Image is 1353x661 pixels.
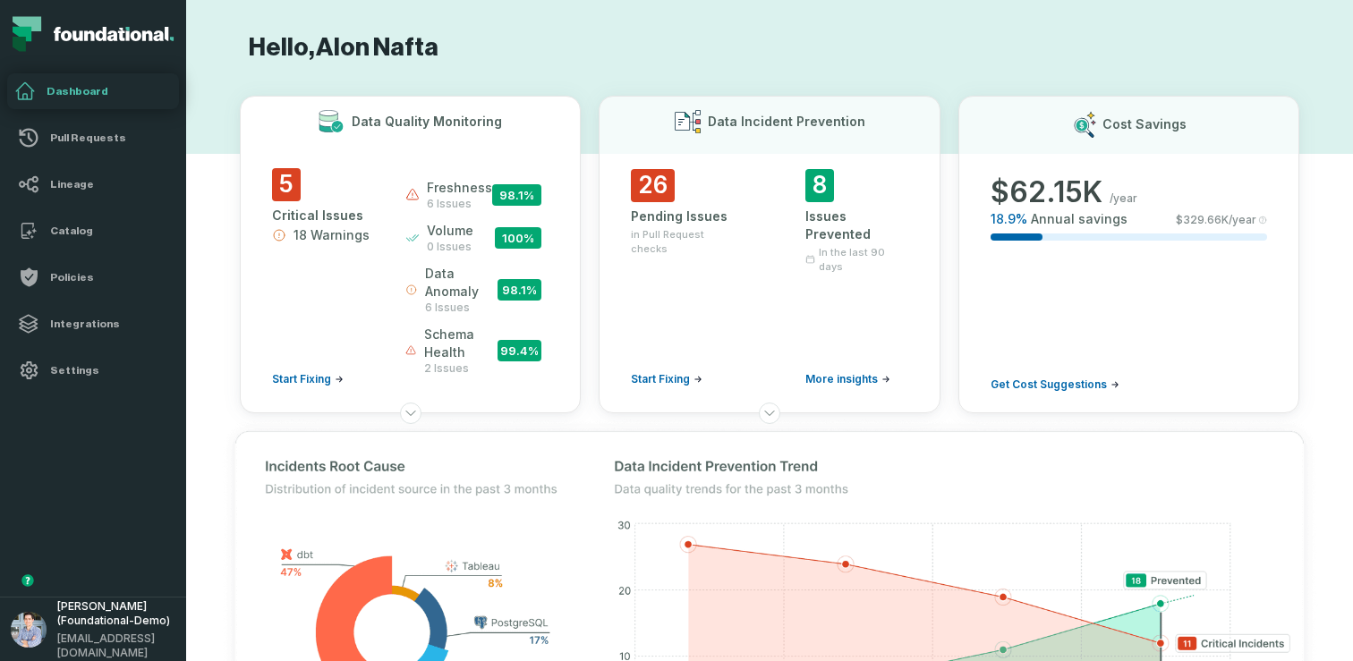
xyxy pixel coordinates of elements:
[492,184,541,206] span: 98.1 %
[7,120,179,156] a: Pull Requests
[7,352,179,388] a: Settings
[7,213,179,249] a: Catalog
[240,96,581,413] button: Data Quality Monitoring5Critical Issues18 WarningsStart Fixingfreshness6 issues98.1%volume0 issue...
[805,169,834,202] span: 8
[708,113,865,131] h3: Data Incident Prevention
[427,197,492,211] span: 6 issues
[805,372,878,386] span: More insights
[20,572,36,589] div: Tooltip anchor
[427,240,473,254] span: 0 issues
[424,326,498,361] span: schema health
[50,317,168,331] h4: Integrations
[631,227,734,256] span: in Pull Request checks
[631,208,734,225] div: Pending Issues
[427,222,473,240] span: volume
[819,245,907,274] span: In the last 90 days
[427,179,492,197] span: freshness
[631,372,702,386] a: Start Fixing
[805,372,890,386] a: More insights
[240,32,1299,64] h1: Hello, Alon Nafta
[495,227,541,249] span: 100 %
[50,224,168,238] h4: Catalog
[1102,115,1187,133] h3: Cost Savings
[57,631,175,660] span: alon@foundational.io
[50,270,168,284] h4: Policies
[991,174,1102,210] span: $ 62.15K
[57,599,175,628] span: Alon Nafta (Foundational-Demo)
[631,372,690,386] span: Start Fixing
[272,372,331,386] span: Start Fixing
[352,113,502,131] h3: Data Quality Monitoring
[631,169,675,202] span: 26
[805,208,908,243] div: Issues Prevented
[11,612,47,648] img: avatar of Alon Nafta
[1176,213,1256,227] span: $ 329.66K /year
[7,73,179,109] a: Dashboard
[50,131,168,145] h4: Pull Requests
[294,226,370,244] span: 18 Warnings
[599,96,940,413] button: Data Incident Prevention26Pending Issuesin Pull Request checksStart Fixing8Issues PreventedIn the...
[498,340,542,361] span: 99.4 %
[991,210,1027,228] span: 18.9 %
[1110,191,1137,206] span: /year
[991,377,1119,392] a: Get Cost Suggestions
[7,166,179,202] a: Lineage
[498,279,541,301] span: 98.1 %
[272,372,344,386] a: Start Fixing
[1031,210,1127,228] span: Annual savings
[7,259,179,295] a: Policies
[991,377,1107,392] span: Get Cost Suggestions
[47,84,172,98] h4: Dashboard
[425,301,498,315] span: 6 issues
[50,363,168,377] h4: Settings
[50,177,168,191] h4: Lineage
[272,207,373,225] div: Critical Issues
[7,306,179,342] a: Integrations
[958,96,1299,413] button: Cost Savings$62.15K/year18.9%Annual savings$329.66K/yearGet Cost Suggestions
[425,265,498,301] span: data anomaly
[424,361,498,376] span: 2 issues
[272,168,301,201] span: 5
